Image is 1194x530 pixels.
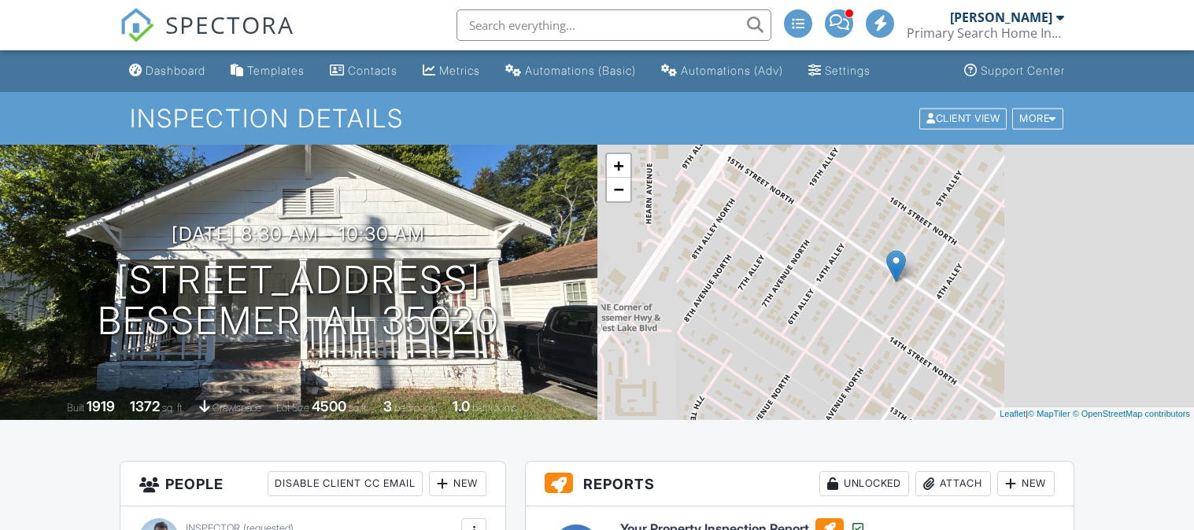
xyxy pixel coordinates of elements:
a: Dashboard [123,57,212,86]
a: Automations (Advanced) [655,57,789,86]
a: Support Center [958,57,1071,86]
span: sq.ft. [349,402,368,414]
span: crawlspace [213,402,261,414]
div: 1919 [87,398,115,414]
div: Unlocked [819,471,909,496]
div: Automations (Adv) [681,64,783,77]
div: 3 [383,398,392,414]
h1: [STREET_ADDRESS] Bessemer, AL 35020 [98,259,500,343]
div: Contacts [348,64,397,77]
div: Primary Search Home Inspections [907,25,1064,41]
div: Client View [919,108,1007,129]
a: Automations (Basic) [499,57,642,86]
span: bathrooms [472,402,517,414]
div: Settings [825,64,871,77]
div: | [996,407,1194,421]
div: Disable Client CC Email [268,471,423,496]
a: Settings [802,57,877,86]
a: Contacts [323,57,404,86]
a: © MapTiler [1028,409,1070,418]
h3: Reports [526,462,1074,506]
a: Templates [224,57,311,86]
a: Leaflet [1000,409,1026,418]
a: © OpenStreetMap contributors [1073,409,1190,418]
span: sq. ft. [162,402,184,414]
span: SPECTORA [165,8,294,41]
div: New [429,471,486,496]
span: Lot Size [276,402,309,414]
a: Metrics [416,57,486,86]
h1: Inspection Details [130,105,1065,132]
div: Support Center [981,64,1065,77]
img: The Best Home Inspection Software - Spectora [120,8,154,42]
span: bedrooms [394,402,438,414]
h3: [DATE] 8:30 am - 10:30 am [172,223,425,245]
div: 4500 [312,398,346,414]
div: Metrics [439,64,480,77]
a: Zoom in [607,154,630,178]
div: 1372 [130,398,160,414]
a: Client View [918,112,1011,123]
div: New [997,471,1055,496]
div: [PERSON_NAME] [950,9,1052,25]
div: Dashboard [146,64,205,77]
input: Search everything... [457,9,771,41]
div: Attach [915,471,991,496]
a: SPECTORA [120,21,294,54]
h3: People [120,462,506,506]
div: Templates [247,64,305,77]
div: Automations (Basic) [525,64,636,77]
div: More [1012,108,1063,129]
span: Built [67,402,84,414]
div: 1.0 [453,398,470,414]
a: Zoom out [607,178,630,201]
